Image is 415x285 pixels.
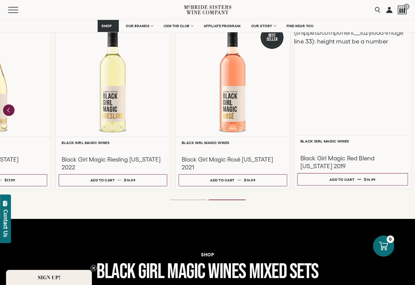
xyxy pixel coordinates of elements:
[164,24,190,28] span: JOIN THE CLUB
[90,176,115,184] div: Add to cart
[330,175,355,184] div: Add to cart
[5,178,15,182] span: $17.99
[8,7,30,13] button: Mobile Menu Trigger
[283,20,318,32] a: FIND NEAR YOU
[287,24,314,28] span: FIND NEAR YOU
[62,155,164,171] h3: Black Girl Magic Riesling [US_STATE] 2022
[91,265,97,271] button: Close teaser
[209,200,245,200] li: Page dot 2
[210,176,235,184] div: Add to cart
[102,24,112,28] span: SHOP
[126,24,149,28] span: OUR BRANDS
[179,174,287,186] button: Add to cart $14.99
[251,24,272,28] span: OUR STORY
[160,20,197,32] a: JOIN THE CLUB
[62,141,164,145] h6: Black Girl Magic Wines
[297,173,408,185] button: Add to cart $14.99
[294,15,412,189] a: Liquid error (snippets/component__lazyload-image line 33): height must be a number Black Girl Mag...
[387,235,394,243] div: 0
[98,20,119,32] a: SHOP
[204,24,241,28] span: AFFILIATE PROGRAM
[3,210,9,237] div: Contact Us
[290,259,319,284] span: Sets
[124,178,135,182] span: $14.99
[300,139,405,143] h6: Black Girl Magic Wines
[300,154,405,170] h3: Black Girl Magic Red Blend [US_STATE] 2019
[404,4,409,9] span: 0
[3,104,15,116] button: Previous
[138,259,164,284] span: girl
[244,178,255,182] span: $14.99
[167,259,205,284] span: magic
[208,259,246,284] span: wines
[175,19,290,190] a: Pink Best Seller Black Girl Magic Rosé California Black Girl Magic Wines Black Girl Magic Rosé [U...
[200,20,245,32] a: AFFILIATE PROGRAM
[182,155,284,171] h3: Black Girl Magic Rosé [US_STATE] 2021
[96,259,135,284] span: black
[6,270,92,285] div: SIGN UP!Close teaser
[247,20,280,32] a: OUR STORY
[38,274,60,281] span: SIGN UP!
[170,200,207,200] li: Page dot 1
[182,141,284,145] h6: Black Girl Magic Wines
[122,20,157,32] a: OUR BRANDS
[364,177,376,181] span: $14.99
[294,19,411,135] div: Liquid error (snippets/component__lazyload-image line 33): height must be a number
[249,259,287,284] span: Mixed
